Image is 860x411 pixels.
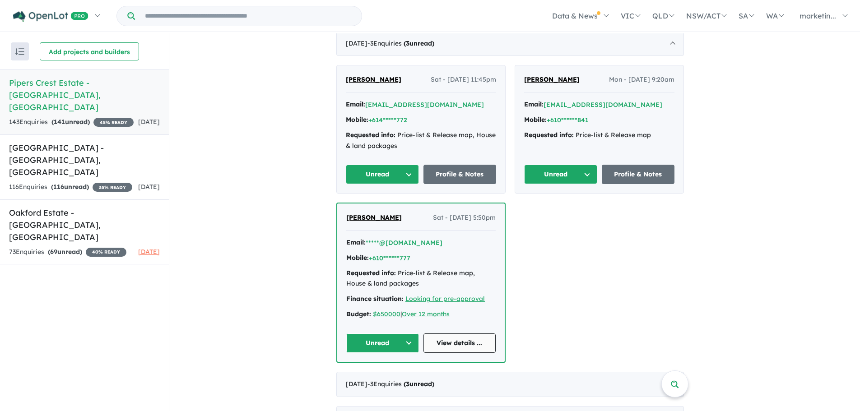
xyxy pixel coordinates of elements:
h5: Pipers Crest Estate - [GEOGRAPHIC_DATA] , [GEOGRAPHIC_DATA] [9,77,160,113]
strong: Requested info: [524,131,574,139]
strong: Requested info: [346,131,395,139]
span: 3 [406,380,409,388]
strong: ( unread) [404,380,434,388]
span: [DATE] [138,248,160,256]
div: 116 Enquir ies [9,182,132,193]
strong: Email: [524,100,544,108]
a: $650000 [373,310,400,318]
a: View details ... [423,333,496,353]
button: Add projects and builders [40,42,139,60]
strong: ( unread) [404,39,434,47]
span: [DATE] [138,118,160,126]
span: [PERSON_NAME] [524,75,580,83]
span: 3 [406,39,409,47]
div: Price-list & Release map, House & land packages [346,268,496,290]
input: Try estate name, suburb, builder or developer [137,6,360,26]
strong: Mobile: [346,115,368,124]
strong: Requested info: [346,269,396,277]
strong: ( unread) [48,248,82,256]
img: Openlot PRO Logo White [13,11,88,22]
div: 73 Enquir ies [9,247,126,258]
span: 40 % READY [86,248,126,257]
a: [PERSON_NAME] [524,74,580,85]
h5: Oakford Estate - [GEOGRAPHIC_DATA] , [GEOGRAPHIC_DATA] [9,207,160,243]
div: Price-list & Release map [524,130,674,141]
strong: Mobile: [524,115,547,124]
a: [PERSON_NAME] [346,212,402,223]
strong: Email: [346,100,365,108]
strong: Mobile: [346,254,369,262]
div: | [346,309,496,320]
span: Mon - [DATE] 9:20am [609,74,674,85]
span: 45 % READY [93,118,134,127]
span: - 3 Enquir ies [367,39,434,47]
strong: ( unread) [51,183,89,191]
button: Unread [346,333,419,353]
a: Profile & Notes [602,165,675,184]
div: Price-list & Release map, House & land packages [346,130,496,152]
span: 116 [53,183,64,191]
span: 69 [50,248,57,256]
button: Unread [524,165,597,184]
div: [DATE] [336,372,684,397]
div: 143 Enquir ies [9,117,134,128]
span: 141 [54,118,65,126]
strong: Email: [346,238,366,246]
a: Profile & Notes [423,165,497,184]
button: [EMAIL_ADDRESS][DOMAIN_NAME] [365,100,484,110]
button: Unread [346,165,419,184]
img: sort.svg [15,48,24,55]
span: Sat - [DATE] 11:45pm [431,74,496,85]
span: marketin... [800,11,836,20]
a: [PERSON_NAME] [346,74,401,85]
span: 35 % READY [93,183,132,192]
h5: [GEOGRAPHIC_DATA] - [GEOGRAPHIC_DATA] , [GEOGRAPHIC_DATA] [9,142,160,178]
a: Looking for pre-approval [405,295,485,303]
span: [DATE] [138,183,160,191]
strong: Finance situation: [346,295,404,303]
strong: Budget: [346,310,371,318]
div: [DATE] [336,31,684,56]
span: Sat - [DATE] 5:50pm [433,212,496,223]
span: [PERSON_NAME] [346,213,402,222]
button: [EMAIL_ADDRESS][DOMAIN_NAME] [544,100,662,110]
span: [PERSON_NAME] [346,75,401,83]
span: - 3 Enquir ies [367,380,434,388]
strong: ( unread) [51,118,90,126]
a: Over 12 months [402,310,450,318]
